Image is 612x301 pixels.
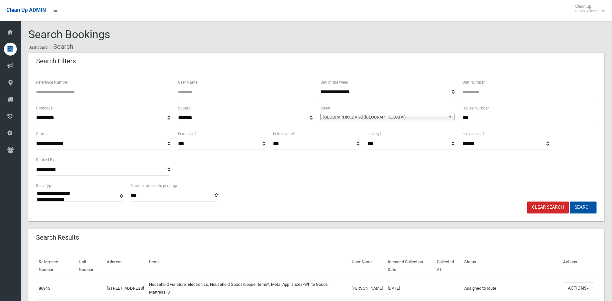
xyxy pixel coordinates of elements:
[49,41,73,53] li: Search
[28,28,110,41] span: Search Bookings
[575,9,597,14] small: Super Admin
[107,286,144,291] a: [STREET_ADDRESS]
[146,277,349,300] td: Household Furniture, Electronics, Household Goods/Loose Items*, Metal Appliances/White Goods, Mat...
[36,130,47,138] label: Status
[178,79,197,86] label: User Name
[462,79,485,86] label: Unit Number
[76,255,104,277] th: Unit Number
[28,231,87,244] header: Search Results
[462,255,560,277] th: Status
[385,277,434,300] td: [DATE]
[349,277,385,300] td: [PERSON_NAME]
[434,255,462,277] th: Collected At
[367,130,382,138] label: Is early?
[462,105,489,112] label: House Number
[462,130,485,138] label: Is oversized?
[462,277,560,300] td: Assigned to route
[323,113,446,121] span: [GEOGRAPHIC_DATA] ([GEOGRAPHIC_DATA])
[320,79,348,86] label: Day of the week
[560,255,597,277] th: Actions
[28,55,84,67] header: Search Filters
[28,45,48,50] a: Dashboard
[349,255,385,277] th: User Name
[572,4,604,14] span: Clean Up
[36,79,68,86] label: Reference Number
[385,255,434,277] th: Intended Collection Date
[320,105,330,112] label: Street
[570,202,597,213] button: Search
[563,282,594,294] button: Actions
[36,105,53,112] label: Postcode
[6,7,46,13] span: Clean Up ADMIN
[178,105,191,112] label: Suburb
[527,202,569,213] a: Clear Search
[36,255,76,277] th: Reference Number
[178,130,196,138] label: Is missed?
[36,182,53,189] label: Item Type
[39,286,50,291] a: 86945
[36,156,54,163] label: Booked By
[104,255,146,277] th: Address
[273,130,295,138] label: Is follow up?
[146,255,349,277] th: Items
[131,182,178,189] label: Number of results per page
